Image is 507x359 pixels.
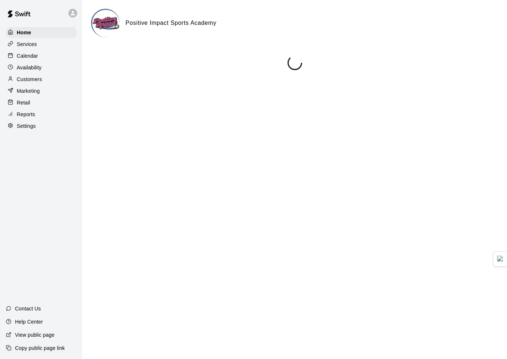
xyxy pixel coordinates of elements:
[6,50,76,61] a: Calendar
[6,109,76,120] a: Reports
[17,99,30,106] p: Retail
[17,87,40,95] p: Marketing
[6,39,76,50] a: Services
[15,318,43,325] p: Help Center
[17,76,42,83] p: Customers
[17,111,35,118] p: Reports
[6,121,76,131] a: Settings
[497,256,504,262] img: Detect Auto
[15,305,41,312] p: Contact Us
[6,27,76,38] a: Home
[15,344,65,352] p: Copy public page link
[17,122,36,130] p: Settings
[17,41,37,48] p: Services
[6,85,76,96] a: Marketing
[17,52,38,60] p: Calendar
[15,331,55,339] p: View public page
[92,10,120,37] img: Positive Impact Sports Academy logo
[6,97,76,108] a: Retail
[17,29,31,36] p: Home
[125,18,217,28] h6: Positive Impact Sports Academy
[17,64,42,71] p: Availability
[6,74,76,85] a: Customers
[6,62,76,73] a: Availability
